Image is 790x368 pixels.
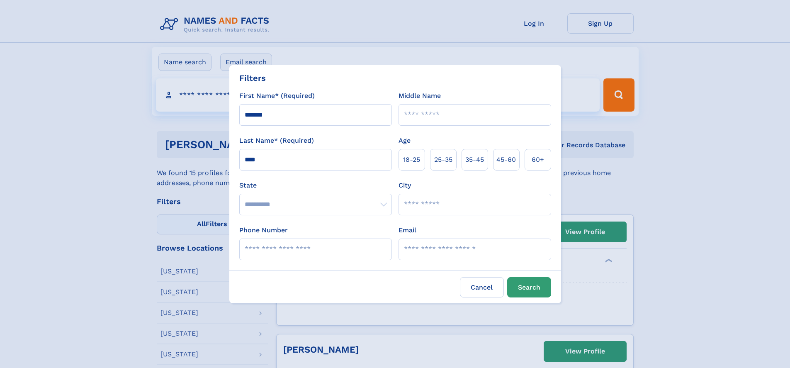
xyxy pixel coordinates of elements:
[239,72,266,84] div: Filters
[239,225,288,235] label: Phone Number
[399,136,411,146] label: Age
[239,91,315,101] label: First Name* (Required)
[507,277,551,297] button: Search
[460,277,504,297] label: Cancel
[399,225,416,235] label: Email
[403,155,420,165] span: 18‑25
[465,155,484,165] span: 35‑45
[399,91,441,101] label: Middle Name
[239,136,314,146] label: Last Name* (Required)
[496,155,516,165] span: 45‑60
[532,155,544,165] span: 60+
[399,180,411,190] label: City
[239,180,392,190] label: State
[434,155,452,165] span: 25‑35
